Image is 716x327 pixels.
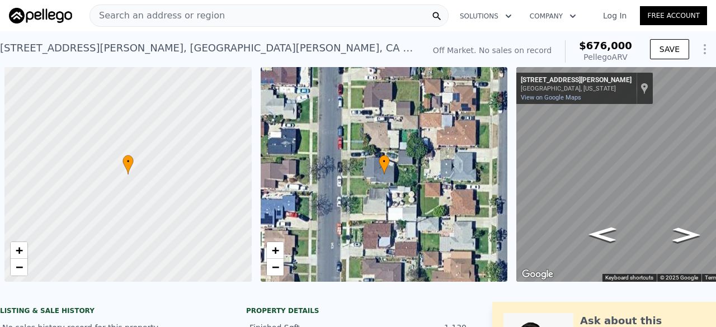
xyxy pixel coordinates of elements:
[271,243,279,257] span: +
[519,267,556,282] img: Google
[640,6,707,25] a: Free Account
[123,157,134,167] span: •
[660,274,698,281] span: © 2025 Google
[521,6,585,26] button: Company
[451,6,521,26] button: Solutions
[521,85,632,92] div: [GEOGRAPHIC_DATA], [US_STATE]
[433,45,552,56] div: Off Market. No sales on record
[16,260,23,274] span: −
[267,259,284,276] a: Zoom out
[579,40,632,51] span: $676,000
[271,260,279,274] span: −
[11,259,27,276] a: Zoom out
[521,76,632,85] div: [STREET_ADDRESS][PERSON_NAME]
[519,267,556,282] a: Open this area in Google Maps (opens a new window)
[9,8,72,23] img: Pellego
[379,157,390,167] span: •
[16,243,23,257] span: +
[90,9,225,22] span: Search an address or region
[661,224,712,246] path: Go South, S Parmalee Ave
[590,10,640,21] a: Log In
[579,51,632,63] div: Pellego ARV
[605,274,653,282] button: Keyboard shortcuts
[640,82,648,94] a: Show location on map
[694,38,716,60] button: Show Options
[267,242,284,259] a: Zoom in
[577,224,628,245] path: Go North, S Parmalee Ave
[379,155,390,174] div: •
[11,242,27,259] a: Zoom in
[246,306,470,315] div: Property details
[650,39,689,59] button: SAVE
[521,94,581,101] a: View on Google Maps
[123,155,134,174] div: •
